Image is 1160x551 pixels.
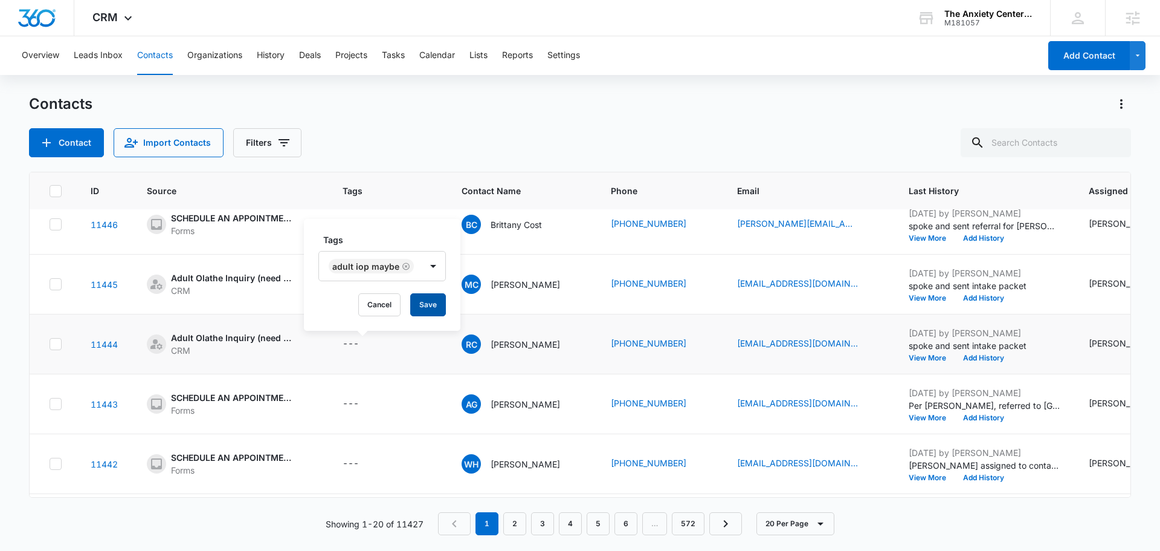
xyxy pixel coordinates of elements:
[737,277,858,290] a: [EMAIL_ADDRESS][DOMAIN_NAME]
[343,457,381,471] div: Tags - - Select to Edit Field
[1089,217,1158,230] div: [PERSON_NAME]
[419,36,455,75] button: Calendar
[92,11,118,24] span: CRM
[491,218,542,231] p: Brittany Cost
[462,275,582,294] div: Contact Name - Maegan Caldrone - Select to Edit Field
[147,451,314,477] div: Source - [object Object] - Select to Edit Field
[1089,457,1158,469] div: [PERSON_NAME]
[909,446,1060,459] p: [DATE] by [PERSON_NAME]
[343,397,381,411] div: Tags - - Select to Edit Field
[909,386,1060,399] p: [DATE] by [PERSON_NAME]
[955,414,1013,422] button: Add History
[909,459,1060,472] p: [PERSON_NAME] assigned to contact.
[491,398,560,411] p: [PERSON_NAME]
[91,399,118,409] a: Navigate to contact details page for Amanda Guebara
[909,184,1042,197] span: Last History
[737,397,880,411] div: Email - amanda030405@hotmail.com - Select to Edit Field
[171,284,292,297] div: CRM
[326,518,424,530] p: Showing 1-20 of 11427
[1112,94,1131,114] button: Actions
[491,278,560,291] p: [PERSON_NAME]
[611,457,686,469] a: [PHONE_NUMBER]
[171,224,292,237] div: Forms
[171,391,292,404] div: SCHEDULE AN APPOINTMENT
[462,215,564,234] div: Contact Name - Brittany Cost - Select to Edit Field
[343,184,415,197] span: Tags
[462,215,481,234] span: BC
[503,512,526,535] a: Page 2
[257,36,285,75] button: History
[1089,277,1158,290] div: [PERSON_NAME]
[611,337,708,351] div: Phone - (913) 434-6894 - Select to Edit Field
[955,474,1013,481] button: Add History
[343,217,381,232] div: Tags - - Select to Edit Field
[491,338,560,351] p: [PERSON_NAME]
[531,512,554,535] a: Page 3
[462,454,582,474] div: Contact Name - William Hegner - Select to Edit Field
[502,36,533,75] button: Reports
[343,397,359,411] div: ---
[91,220,118,230] a: Navigate to contact details page for Brittany Cost
[410,293,446,316] button: Save
[909,474,955,481] button: View More
[171,212,292,224] div: SCHEDULE AN APPOINTMENT
[74,36,123,75] button: Leads Inbox
[955,235,1013,242] button: Add History
[909,354,955,362] button: View More
[114,128,224,157] button: Import Contacts
[137,36,173,75] button: Contacts
[961,128,1131,157] input: Search Contacts
[462,184,564,197] span: Contact Name
[438,512,742,535] nav: Pagination
[332,261,399,272] div: Adult IOP Maybe
[171,331,292,344] div: Adult Olathe Inquiry (need to complete packet)
[944,9,1033,19] div: account name
[462,275,481,294] span: MC
[737,457,880,471] div: Email - whegner@gmail.com - Select to Edit Field
[91,339,118,350] a: Navigate to contact details page for Russell Cochran
[737,337,858,350] a: [EMAIL_ADDRESS][DOMAIN_NAME]
[614,512,637,535] a: Page 6
[611,184,691,197] span: Phone
[611,397,708,411] div: Phone - (785) 393-1005 - Select to Edit Field
[171,464,292,477] div: Forms
[462,454,481,474] span: WH
[547,36,580,75] button: Settings
[299,36,321,75] button: Deals
[171,344,292,357] div: CRM
[399,262,410,270] div: Remove Adult IOP Maybe
[22,36,59,75] button: Overview
[909,399,1060,412] p: Per [PERSON_NAME], referred to [GEOGRAPHIC_DATA]
[343,217,359,232] div: ---
[909,339,1060,352] p: spoke and sent intake packet
[611,277,708,292] div: Phone - (702) 808-5496 - Select to Edit Field
[233,128,301,157] button: Filters
[171,404,292,417] div: Forms
[909,295,955,302] button: View More
[909,267,1060,279] p: [DATE] by [PERSON_NAME]
[491,458,560,471] p: [PERSON_NAME]
[323,233,451,246] label: Tags
[171,272,292,284] div: Adult Olathe Inquiry (need to complete packet)
[29,95,92,113] h1: Contacts
[737,217,880,232] div: Email - brittany.cost@comcast.net - Select to Edit Field
[147,391,314,417] div: Source - [object Object] - Select to Edit Field
[187,36,242,75] button: Organizations
[91,279,118,290] a: Navigate to contact details page for Maegan Caldrone
[737,217,858,230] a: [PERSON_NAME][EMAIL_ADDRESS][DOMAIN_NAME]
[91,184,100,197] span: ID
[611,397,686,409] a: [PHONE_NUMBER]
[611,277,686,290] a: [PHONE_NUMBER]
[1089,337,1158,350] div: [PERSON_NAME]
[462,334,582,354] div: Contact Name - Russell Cochran - Select to Edit Field
[737,277,880,292] div: Email - mcaldrone@primehealthcare.com - Select to Edit Field
[462,394,481,414] span: AG
[171,451,292,464] div: SCHEDULE AN APPOINTMENT
[587,512,610,535] a: Page 5
[737,397,858,409] a: [EMAIL_ADDRESS][DOMAIN_NAME]
[737,457,858,469] a: [EMAIL_ADDRESS][DOMAIN_NAME]
[737,184,862,197] span: Email
[909,207,1060,220] p: [DATE] by [PERSON_NAME]
[611,337,686,350] a: [PHONE_NUMBER]
[335,36,367,75] button: Projects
